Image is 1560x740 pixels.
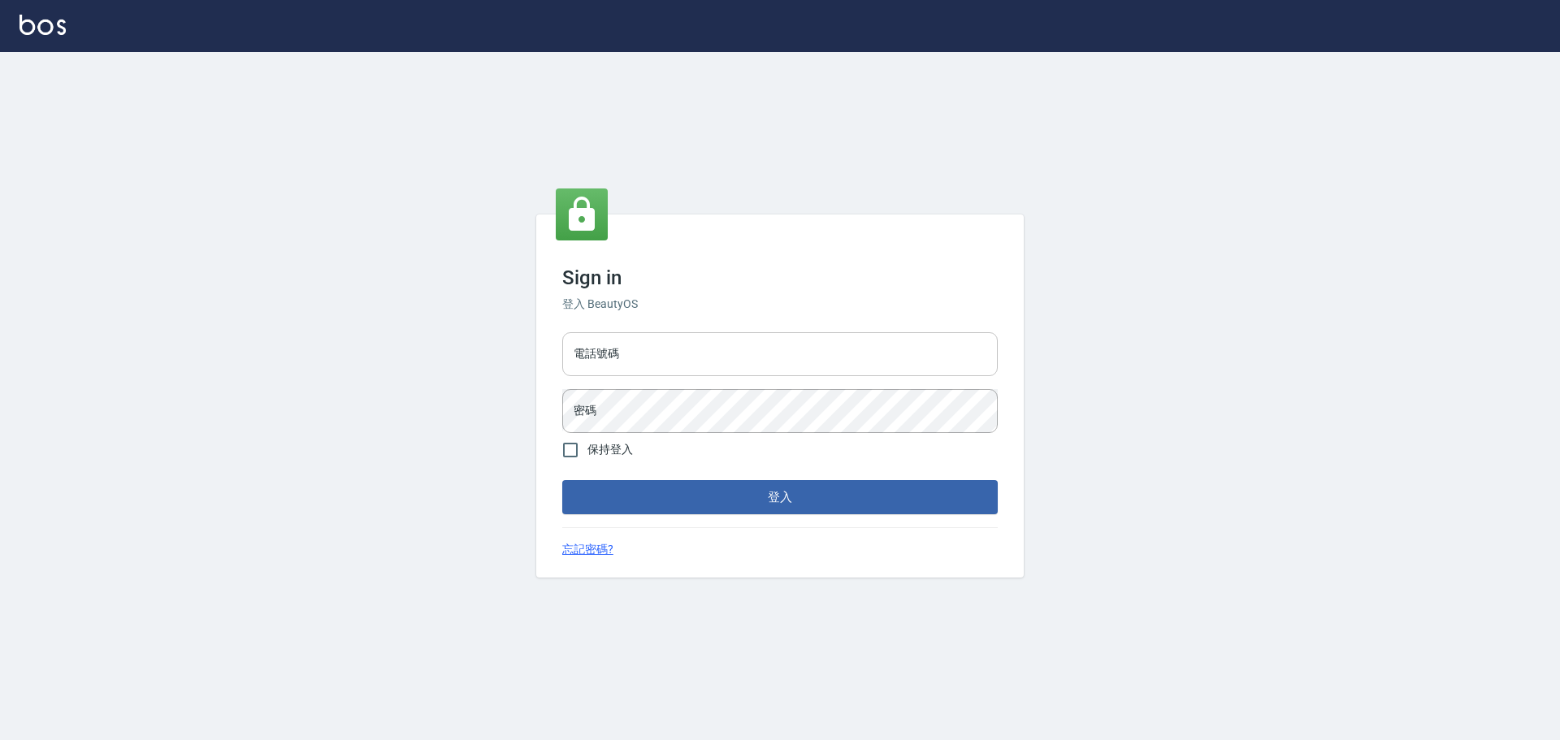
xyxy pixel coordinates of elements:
[562,296,998,313] h6: 登入 BeautyOS
[562,480,998,514] button: 登入
[587,441,633,458] span: 保持登入
[562,266,998,289] h3: Sign in
[562,541,613,558] a: 忘記密碼?
[19,15,66,35] img: Logo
